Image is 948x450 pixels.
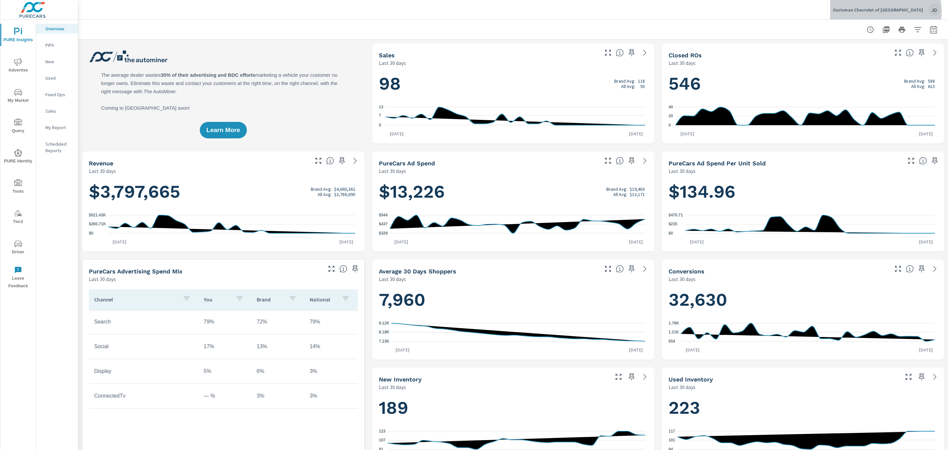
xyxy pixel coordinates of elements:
[914,347,937,353] p: [DATE]
[906,49,914,57] span: Number of Repair Orders Closed by the selected dealership group over the selected time range. [So...
[669,123,671,127] text: 0
[624,347,647,353] p: [DATE]
[36,90,78,99] div: Fixed Ops
[379,383,406,391] p: Last 30 days
[640,84,645,89] p: 93
[45,124,73,131] p: My Report
[880,23,893,36] button: "Export Report to PDF"
[326,264,337,274] button: Make Fullscreen
[45,91,73,98] p: Fixed Ops
[613,192,627,197] p: All Avg:
[379,113,381,118] text: 7
[379,429,385,434] text: 123
[89,268,182,275] h5: PureCars Advertising Spend Mix
[89,275,116,283] p: Last 30 days
[669,231,673,236] text: $0
[2,28,34,44] span: PURE Insights
[626,372,637,382] span: Save this to your personalized report
[927,23,940,36] button: Select Date Range
[833,7,923,13] p: Ourisman Chevrolet of [GEOGRAPHIC_DATA]
[251,363,304,380] td: 6%
[45,75,73,81] p: Used
[669,330,679,335] text: 1.21K
[379,72,648,95] h1: 98
[669,275,696,283] p: Last 30 days
[89,181,358,203] h1: $3,797,665
[304,388,357,404] td: 3%
[108,239,131,245] p: [DATE]
[669,397,937,419] h1: 223
[2,58,34,74] span: Advertise
[930,47,940,58] a: See more details in report
[304,314,357,330] td: 79%
[89,338,198,355] td: Social
[613,372,624,382] button: Make Fullscreen
[669,72,937,95] h1: 546
[390,239,413,245] p: [DATE]
[916,47,927,58] span: Save this to your personalized report
[313,155,324,166] button: Make Fullscreen
[616,49,624,57] span: Number of vehicles sold by the dealership over the selected date range. [Source: This data is sou...
[89,222,106,227] text: $260.71K
[94,296,177,303] p: Channel
[36,123,78,132] div: My Report
[36,40,78,50] div: PIPA
[391,347,414,353] p: [DATE]
[669,114,673,119] text: 20
[621,84,635,89] p: All Avg:
[310,296,336,303] p: National
[379,123,381,127] text: 0
[45,42,73,48] p: PIPA
[930,155,940,166] span: Save this to your personalized report
[206,127,240,133] span: Learn More
[616,157,624,165] span: Total cost of media for all PureCars channels for the selected dealership group over the selected...
[337,155,347,166] span: Save this to your personalized report
[379,397,648,419] h1: 189
[2,119,34,135] span: Query
[903,372,914,382] button: Make Fullscreen
[669,268,704,275] h5: Conversions
[89,231,93,236] text: $0
[669,213,683,217] text: $470.71
[911,84,925,89] p: All Avg:
[624,130,647,137] p: [DATE]
[606,186,627,192] p: Brand Avg:
[616,265,624,273] span: A rolling 30 day total of daily Shoppers on the dealership website, averaged over the selected da...
[2,149,34,165] span: PURE Identity
[257,296,283,303] p: Brand
[669,376,713,383] h5: Used Inventory
[669,438,675,442] text: 101
[36,57,78,67] div: New
[914,239,937,245] p: [DATE]
[379,181,648,203] h1: $13,226
[669,181,937,203] h1: $134.96
[251,314,304,330] td: 72%
[45,58,73,65] p: New
[379,438,385,443] text: 107
[379,231,388,236] text: $329
[906,265,914,273] span: The number of dealer-specified goals completed by a visitor. [Source: This data is provided by th...
[251,338,304,355] td: 13%
[626,264,637,274] span: Save this to your personalized report
[2,240,34,256] span: Driver
[379,275,406,283] p: Last 30 days
[198,388,251,404] td: — %
[200,122,247,138] button: Learn More
[45,141,73,154] p: Scheduled Reports
[669,222,677,227] text: $235
[379,105,383,109] text: 13
[685,239,708,245] p: [DATE]
[669,160,766,167] h5: PureCars Ad Spend Per Unit Sold
[916,264,927,274] span: Save this to your personalized report
[89,160,113,167] h5: Revenue
[198,314,251,330] td: 79%
[379,160,435,167] h5: PureCars Ad Spend
[914,130,937,137] p: [DATE]
[930,372,940,382] a: See more details in report
[930,264,940,274] a: See more details in report
[311,186,332,192] p: Brand Avg:
[669,167,696,175] p: Last 30 days
[89,213,106,217] text: $521.43K
[198,363,251,380] td: 5%
[89,314,198,330] td: Search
